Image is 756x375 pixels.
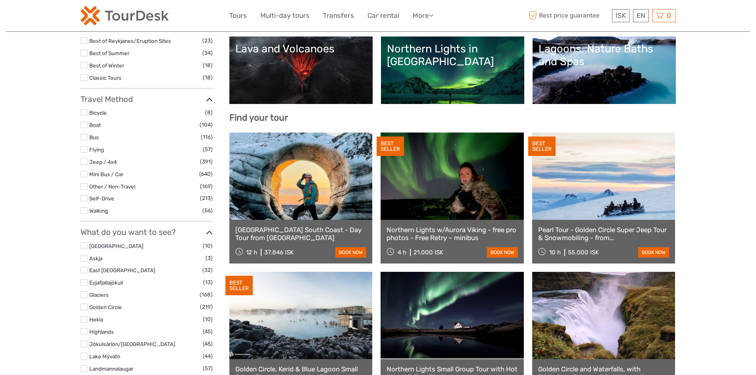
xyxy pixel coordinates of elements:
a: Highlands [89,329,114,335]
a: Multi-day tours [260,10,310,21]
span: (3) [206,254,213,263]
span: (57) [203,364,213,373]
span: (116) [201,133,213,142]
span: (169) [200,182,213,191]
h3: What do you want to see? [81,227,213,237]
div: 21.000 ISK [414,249,443,256]
a: Lava and Volcanoes [235,42,367,98]
span: (45) [203,327,213,336]
span: 12 h [246,249,257,256]
a: Tours [229,10,247,21]
span: (10) [203,241,213,250]
a: Mini Bus / Car [89,171,123,177]
a: Jökulsárlón/[GEOGRAPHIC_DATA] [89,341,175,347]
a: Northern Lights in [GEOGRAPHIC_DATA] [387,42,518,98]
a: Pearl Tour - Golden Circle Super Jeep Tour & Snowmobiling - from [GEOGRAPHIC_DATA] [538,226,669,242]
span: (168) [200,290,213,299]
span: (13) [203,278,213,287]
a: Best of Summer [89,50,129,56]
a: Best of Winter [89,62,124,69]
span: (57) [203,145,213,154]
a: Bicycle [89,110,107,116]
span: (32) [202,265,213,275]
a: Landmannalaugar [89,365,133,372]
a: Eyjafjallajökull [89,279,123,286]
h3: Travel Method [81,94,213,104]
span: 0 [666,12,672,19]
a: Self-Drive [89,195,114,202]
span: Best price guarantee [527,9,610,22]
span: ISK [616,12,626,19]
a: Flying [89,146,104,153]
div: BEST SELLER [377,137,404,156]
a: Golden Circle [89,304,122,310]
a: Lake Mývatn [89,353,120,360]
a: [GEOGRAPHIC_DATA] South Coast - Day Tour from [GEOGRAPHIC_DATA] [235,226,367,242]
a: book now [335,247,366,258]
a: book now [638,247,669,258]
span: (10) [203,315,213,324]
a: Best of Reykjanes/Eruption Sites [89,38,171,44]
span: (44) [203,352,213,361]
a: Walking [89,208,108,214]
a: Bus [89,134,99,140]
span: 4 h [398,249,406,256]
a: Classic Tours [89,75,121,81]
div: BEST SELLER [528,137,556,156]
span: 10 h [549,249,561,256]
span: (56) [202,206,213,215]
div: 55.000 ISK [568,249,599,256]
span: (18) [203,73,213,82]
div: Lagoons, Nature Baths and Spas [539,42,670,68]
div: Lava and Volcanoes [235,42,367,55]
span: (219) [200,302,213,312]
a: Lagoons, Nature Baths and Spas [539,42,670,98]
a: Other / Non-Travel [89,183,135,190]
div: EN [633,9,649,22]
a: Transfers [323,10,354,21]
a: Hekla [89,316,103,323]
span: (8) [205,108,213,117]
span: (640) [199,169,213,179]
div: BEST SELLER [225,276,253,296]
span: (34) [202,48,213,58]
a: book now [487,247,518,258]
span: (104) [200,120,213,129]
div: 37.846 ISK [264,249,294,256]
a: Jeep / 4x4 [89,159,117,165]
a: Northern Lights w/Aurora Viking - free pro photos - Free Retry – minibus [387,226,518,242]
a: Askja [89,255,102,262]
a: Boat [89,122,101,128]
a: Glaciers [89,292,109,298]
span: (391) [200,157,213,166]
span: (23) [202,36,213,45]
a: East [GEOGRAPHIC_DATA] [89,267,155,273]
a: Car rental [367,10,399,21]
span: (18) [203,61,213,70]
div: Northern Lights in [GEOGRAPHIC_DATA] [387,42,518,68]
a: More [413,10,433,21]
b: Find your tour [229,112,288,123]
span: (45) [203,339,213,348]
span: (213) [200,194,213,203]
img: 120-15d4194f-c635-41b9-a512-a3cb382bfb57_logo_small.png [81,6,169,25]
a: [GEOGRAPHIC_DATA] [89,243,143,249]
